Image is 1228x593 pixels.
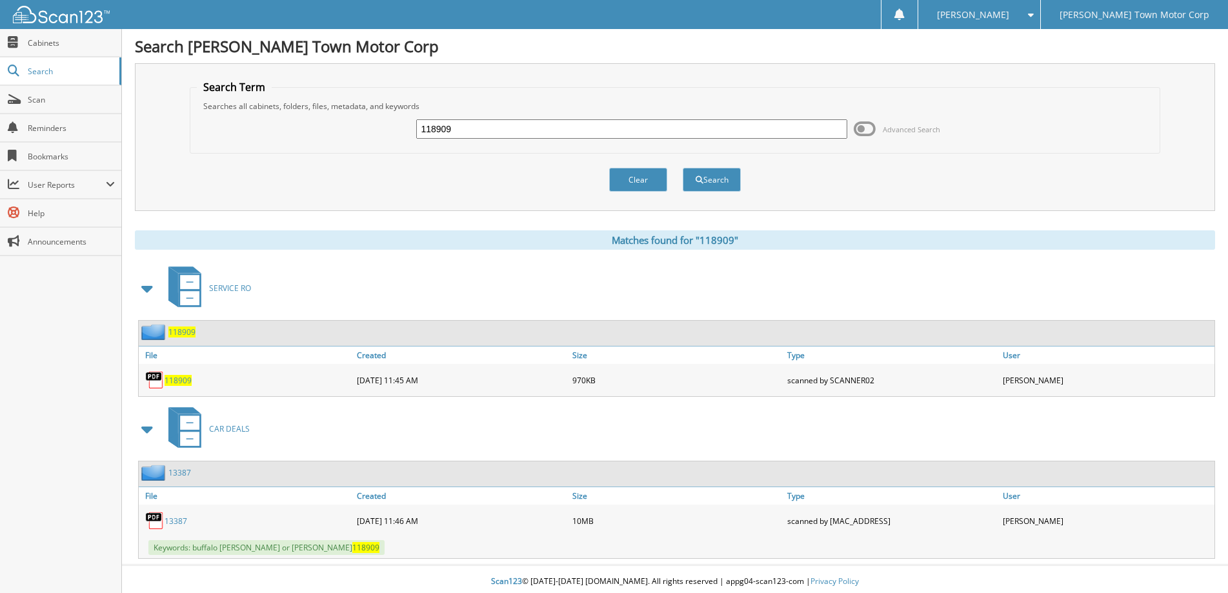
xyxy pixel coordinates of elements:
a: 13387 [168,467,191,478]
h1: Search [PERSON_NAME] Town Motor Corp [135,35,1215,57]
img: scan123-logo-white.svg [13,6,110,23]
span: [PERSON_NAME] [937,11,1009,19]
span: Bookmarks [28,151,115,162]
span: Reminders [28,123,115,134]
img: folder2.png [141,465,168,481]
div: [PERSON_NAME] [1000,508,1214,534]
span: [PERSON_NAME] Town Motor Corp [1060,11,1209,19]
span: Keywords: buffalo [PERSON_NAME] or [PERSON_NAME] [148,540,385,555]
div: 970KB [569,367,784,393]
button: Search [683,168,741,192]
a: Size [569,487,784,505]
span: SERVICE RO [209,283,251,294]
img: PDF.png [145,370,165,390]
a: 118909 [168,327,196,337]
a: 118909 [165,375,192,386]
a: Privacy Policy [810,576,859,587]
a: SERVICE RO [161,263,251,314]
a: Created [354,487,569,505]
span: Help [28,208,115,219]
div: [PERSON_NAME] [1000,367,1214,393]
legend: Search Term [197,80,272,94]
a: Type [784,347,999,364]
div: scanned by SCANNER02 [784,367,999,393]
span: CAR DEALS [209,423,250,434]
div: [DATE] 11:45 AM [354,367,569,393]
span: Announcements [28,236,115,247]
span: Scan123 [491,576,522,587]
span: Search [28,66,113,77]
span: User Reports [28,179,106,190]
span: Scan [28,94,115,105]
button: Clear [609,168,667,192]
a: File [139,347,354,364]
iframe: Chat Widget [1163,531,1228,593]
div: [DATE] 11:46 AM [354,508,569,534]
a: File [139,487,354,505]
div: Searches all cabinets, folders, files, metadata, and keywords [197,101,1154,112]
img: folder2.png [141,324,168,340]
div: scanned by [MAC_ADDRESS] [784,508,999,534]
span: 118909 [352,542,379,553]
a: Size [569,347,784,364]
a: 13387 [165,516,187,527]
a: CAR DEALS [161,403,250,454]
a: Created [354,347,569,364]
a: User [1000,347,1214,364]
div: Matches found for "118909" [135,230,1215,250]
a: User [1000,487,1214,505]
img: PDF.png [145,511,165,530]
div: 10MB [569,508,784,534]
a: Type [784,487,999,505]
span: Cabinets [28,37,115,48]
span: Advanced Search [883,125,940,134]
